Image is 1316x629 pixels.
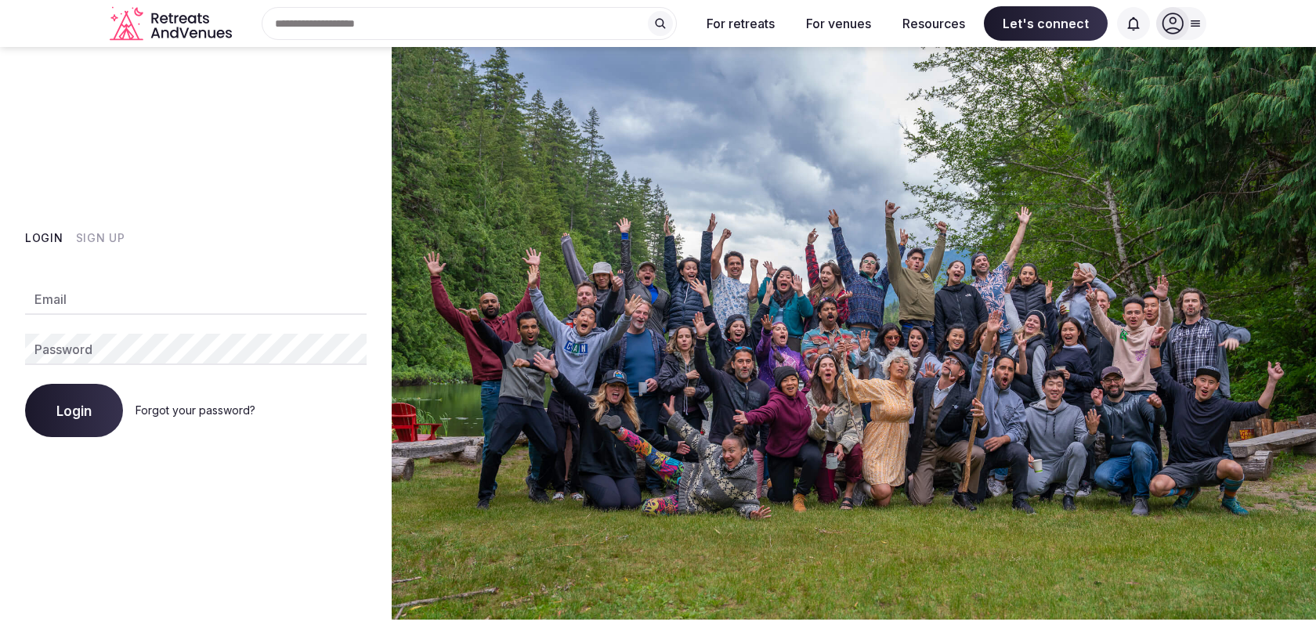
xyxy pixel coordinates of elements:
[890,6,978,41] button: Resources
[110,6,235,42] a: Visit the homepage
[794,6,884,41] button: For venues
[25,230,63,246] button: Login
[694,6,787,41] button: For retreats
[25,384,123,437] button: Login
[392,47,1316,620] img: My Account Background
[110,6,235,42] svg: Retreats and Venues company logo
[76,230,125,246] button: Sign Up
[56,403,92,418] span: Login
[136,403,255,417] a: Forgot your password?
[984,6,1108,41] span: Let's connect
